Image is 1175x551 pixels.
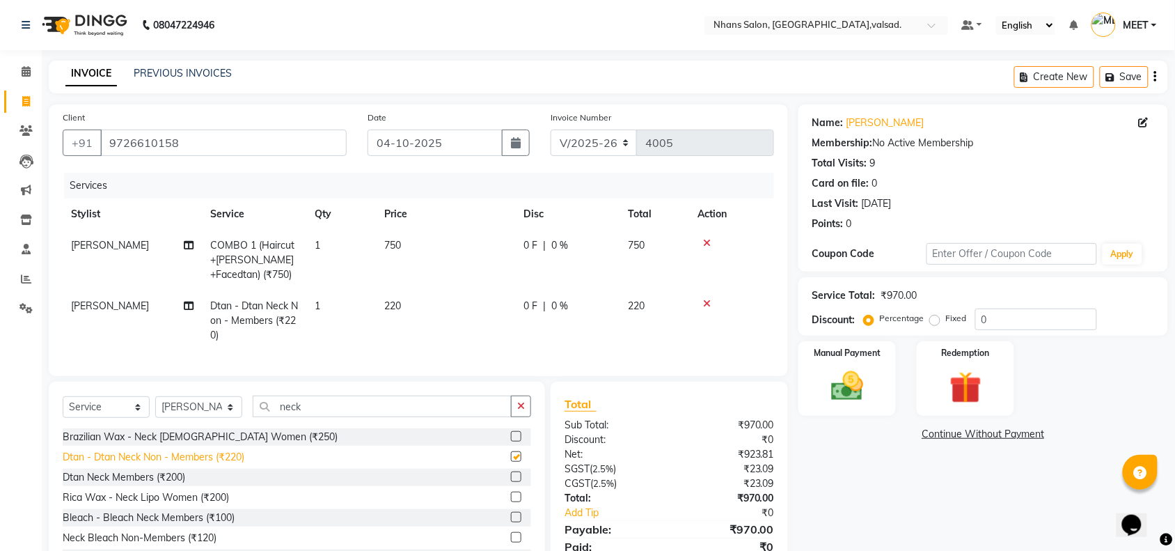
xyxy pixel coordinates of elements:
div: Bleach - Bleach Neck Members (₹100) [63,511,235,525]
div: No Active Membership [812,136,1154,150]
div: Payable: [554,521,670,538]
div: Discount: [812,313,855,327]
span: 1 [315,300,320,312]
th: Total [620,199,689,230]
div: Coupon Code [812,247,926,261]
div: Neck Bleach Non-Members (₹120) [63,531,216,545]
span: [PERSON_NAME] [71,239,149,251]
div: Total Visits: [812,156,867,171]
button: +91 [63,130,102,156]
span: | [543,299,546,313]
div: Discount: [554,433,670,447]
div: ₹23.09 [669,476,784,491]
th: Service [202,199,306,230]
div: Rica Wax - Neck Lipo Women (₹200) [63,490,229,505]
label: Fixed [946,312,967,325]
div: Card on file: [812,176,869,191]
div: Service Total: [812,288,876,303]
span: | [543,238,546,253]
label: Redemption [942,347,990,359]
div: [DATE] [862,196,892,211]
button: Save [1100,66,1149,88]
div: Brazilian Wax - Neck [DEMOGRAPHIC_DATA] Women (₹250) [63,430,338,444]
th: Qty [306,199,376,230]
label: Percentage [880,312,924,325]
img: _gift.svg [940,368,992,408]
div: Sub Total: [554,418,670,433]
div: ₹970.00 [669,491,784,506]
div: Dtan - Dtan Neck Non - Members (₹220) [63,450,244,465]
span: 750 [628,239,645,251]
input: Search by Name/Mobile/Email/Code [100,130,347,156]
span: 0 % [551,299,568,313]
img: _cash.svg [821,368,874,405]
span: 1 [315,239,320,251]
label: Client [63,111,85,124]
div: Name: [812,116,844,130]
span: MEET [1123,18,1149,33]
div: ₹23.09 [669,462,784,476]
div: ₹970.00 [881,288,917,303]
div: Net: [554,447,670,462]
button: Apply [1103,244,1142,265]
input: Search or Scan [253,396,512,417]
a: PREVIOUS INVOICES [134,67,232,79]
a: Continue Without Payment [801,427,1165,442]
span: CGST [565,477,590,490]
span: 0 % [551,238,568,253]
label: Manual Payment [814,347,881,359]
span: 0 F [523,299,537,313]
img: MEET [1091,13,1116,37]
div: Dtan Neck Members (₹200) [63,470,185,485]
div: 0 [872,176,878,191]
span: 0 F [523,238,537,253]
span: 2.5% [592,463,613,474]
span: 220 [628,300,645,312]
a: Add Tip [554,506,688,520]
label: Invoice Number [551,111,611,124]
th: Price [376,199,515,230]
div: ( ) [554,462,670,476]
th: Action [689,199,774,230]
input: Enter Offer / Coupon Code [926,243,1097,265]
a: INVOICE [65,61,117,86]
div: ₹970.00 [669,521,784,538]
span: 220 [384,300,401,312]
span: SGST [565,463,590,475]
div: ₹923.81 [669,447,784,462]
span: Total [565,397,597,412]
div: Total: [554,491,670,506]
iframe: chat widget [1117,495,1161,537]
span: COMBO 1 (Haircut+[PERSON_NAME]+Facedtan) (₹750) [210,239,294,281]
label: Date [368,111,386,124]
div: 0 [846,217,852,231]
th: Disc [515,199,620,230]
span: 750 [384,239,401,251]
span: 2.5% [593,478,614,489]
div: Membership: [812,136,873,150]
div: ( ) [554,476,670,491]
th: Stylist [63,199,202,230]
b: 08047224946 [153,6,214,45]
img: logo [36,6,131,45]
div: Last Visit: [812,196,859,211]
div: 9 [870,156,876,171]
span: Dtan - Dtan Neck Non - Members (₹220) [210,300,298,341]
div: ₹970.00 [669,418,784,433]
a: [PERSON_NAME] [846,116,924,130]
div: Points: [812,217,844,231]
button: Create New [1014,66,1094,88]
div: ₹0 [669,433,784,447]
div: Services [64,173,784,199]
div: ₹0 [688,506,784,520]
span: [PERSON_NAME] [71,300,149,312]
